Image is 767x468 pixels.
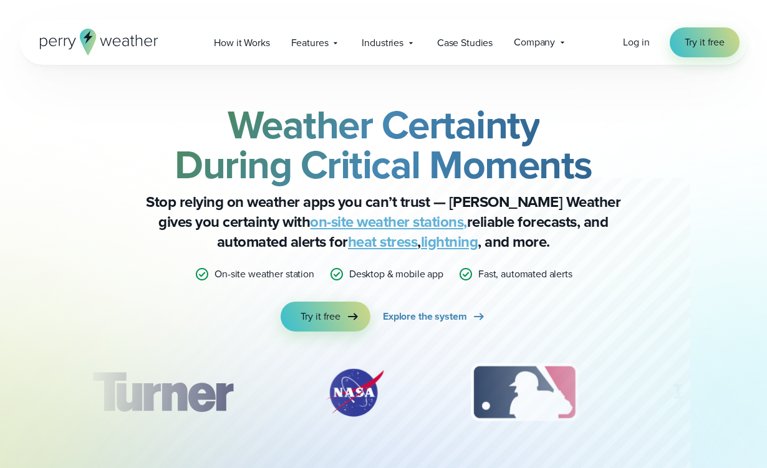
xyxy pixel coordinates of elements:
[437,36,493,50] span: Case Studies
[74,361,251,424] div: 1 of 12
[623,35,649,49] span: Log in
[670,27,740,57] a: Try it free
[349,267,443,282] p: Desktop & mobile app
[203,30,280,55] a: How it Works
[310,211,467,233] a: on-site weather stations,
[362,36,403,50] span: Industries
[685,35,725,50] span: Try it free
[311,361,398,424] img: NASA.svg
[281,302,370,332] a: Try it free
[623,35,649,50] a: Log in
[458,361,590,424] div: 3 of 12
[650,361,750,424] div: 4 of 12
[175,95,592,194] strong: Weather Certainty During Critical Moments
[82,361,685,430] div: slideshow
[514,35,555,50] span: Company
[650,361,750,424] img: PGA.svg
[383,302,486,332] a: Explore the system
[427,30,503,55] a: Case Studies
[301,309,340,324] span: Try it free
[311,361,398,424] div: 2 of 12
[478,267,572,282] p: Fast, automated alerts
[214,36,269,50] span: How it Works
[215,267,314,282] p: On-site weather station
[348,231,418,253] a: heat stress
[458,361,590,424] img: MLB.svg
[421,231,478,253] a: lightning
[74,361,251,424] img: Turner-Construction_1.svg
[383,309,466,324] span: Explore the system
[134,192,633,252] p: Stop relying on weather apps you can’t trust — [PERSON_NAME] Weather gives you certainty with rel...
[291,36,329,50] span: Features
